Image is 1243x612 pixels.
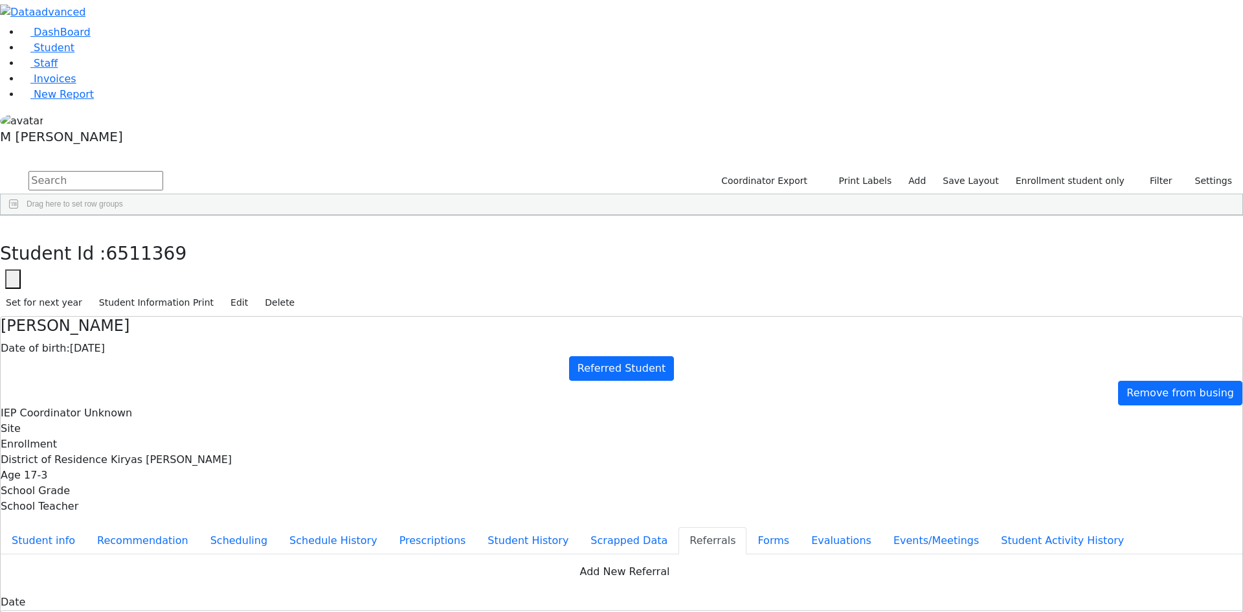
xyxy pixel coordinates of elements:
button: Recommendation [86,527,199,554]
input: Search [28,171,163,190]
button: Scheduling [199,527,278,554]
a: Invoices [21,73,76,85]
a: Add [902,171,932,191]
button: Events/Meetings [882,527,990,554]
label: Enrollment [1,436,57,452]
label: Date [1,595,25,610]
button: Referrals [678,527,746,554]
span: Staff [34,57,58,69]
button: Edit [225,293,254,313]
button: Evaluations [800,527,882,554]
span: Remove from busing [1126,387,1234,399]
a: Staff [21,57,58,69]
label: District of Residence [1,452,107,468]
button: Print Labels [823,171,897,191]
a: New Report [21,88,94,100]
span: Unknown [84,407,132,419]
button: Scrapped Data [579,527,678,554]
span: 17-3 [24,469,47,481]
label: Date of birth: [1,341,70,356]
label: School Grade [1,483,70,499]
span: Student [34,41,74,54]
a: Student [21,41,74,54]
div: [DATE] [1,341,1242,356]
button: Coordinator Export [713,171,813,191]
span: 6511369 [106,243,187,264]
span: Invoices [34,73,76,85]
label: IEP Coordinator [1,405,81,421]
label: Age [1,468,21,483]
span: DashBoard [34,26,91,38]
button: Forms [746,527,800,554]
button: Save Layout [937,171,1004,191]
a: Remove from busing [1118,381,1242,405]
h4: [PERSON_NAME] [1,317,1242,335]
button: Student History [476,527,579,554]
button: Student Information Print [93,293,219,313]
span: Kiryas [PERSON_NAME] [111,453,232,466]
button: Add New Referral [1,560,1242,584]
button: Student info [1,527,86,554]
a: DashBoard [21,26,91,38]
button: Student Activity History [990,527,1135,554]
a: Referred Student [569,356,674,381]
button: Delete [259,293,300,313]
label: School Teacher [1,499,78,514]
button: Settings [1178,171,1238,191]
button: Schedule History [278,527,388,554]
button: Filter [1133,171,1178,191]
span: New Report [34,88,94,100]
button: Prescriptions [388,527,477,554]
label: Enrollment student only [1010,171,1130,191]
span: Drag here to set row groups [27,199,123,209]
label: Site [1,421,21,436]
